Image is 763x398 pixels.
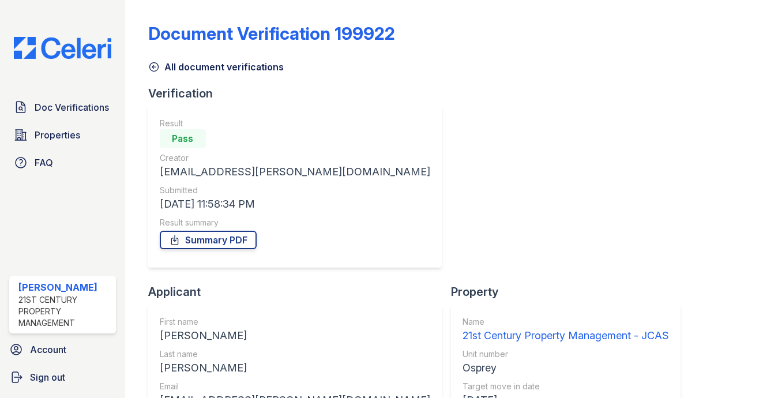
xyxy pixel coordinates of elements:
[160,185,430,196] div: Submitted
[18,294,111,329] div: 21st Century Property Management
[715,352,751,386] iframe: chat widget
[160,152,430,164] div: Creator
[148,23,395,44] div: Document Verification 199922
[9,151,116,174] a: FAQ
[160,164,430,180] div: [EMAIL_ADDRESS][PERSON_NAME][DOMAIN_NAME]
[148,60,284,74] a: All document verifications
[160,129,206,148] div: Pass
[463,316,669,344] a: Name 21st Century Property Management - JCAS
[160,328,430,344] div: [PERSON_NAME]
[160,118,430,129] div: Result
[463,348,669,360] div: Unit number
[463,360,669,376] div: Osprey
[148,85,451,102] div: Verification
[5,366,121,389] a: Sign out
[160,217,430,228] div: Result summary
[35,100,109,114] span: Doc Verifications
[463,316,669,328] div: Name
[5,37,121,59] img: CE_Logo_Blue-a8612792a0a2168367f1c8372b55b34899dd931a85d93a1a3d3e32e68fde9ad4.png
[9,123,116,147] a: Properties
[18,280,111,294] div: [PERSON_NAME]
[160,360,430,376] div: [PERSON_NAME]
[160,196,430,212] div: [DATE] 11:58:34 PM
[35,156,53,170] span: FAQ
[148,284,451,300] div: Applicant
[35,128,80,142] span: Properties
[160,381,430,392] div: Email
[160,316,430,328] div: First name
[9,96,116,119] a: Doc Verifications
[30,343,66,356] span: Account
[5,338,121,361] a: Account
[30,370,65,384] span: Sign out
[463,328,669,344] div: 21st Century Property Management - JCAS
[451,284,690,300] div: Property
[463,381,669,392] div: Target move in date
[160,231,257,249] a: Summary PDF
[160,348,430,360] div: Last name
